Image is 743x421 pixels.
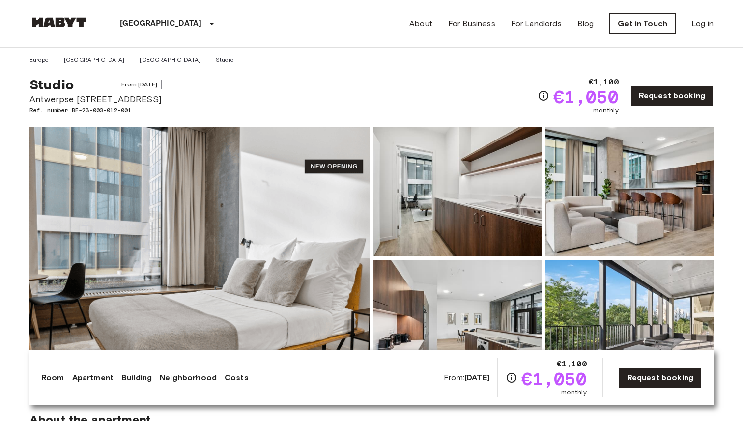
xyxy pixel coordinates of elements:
[373,127,542,256] img: Picture of unit BE-23-003-012-001
[464,373,489,382] b: [DATE]
[41,372,64,384] a: Room
[140,56,200,64] a: [GEOGRAPHIC_DATA]
[160,372,217,384] a: Neighborhood
[29,127,370,389] img: Marketing picture of unit BE-23-003-012-001
[216,56,233,64] a: Studio
[545,260,714,389] img: Picture of unit BE-23-003-012-001
[561,388,587,397] span: monthly
[593,106,619,115] span: monthly
[577,18,594,29] a: Blog
[589,76,619,88] span: €1,100
[609,13,676,34] a: Get in Touch
[553,88,619,106] span: €1,050
[448,18,495,29] a: For Business
[557,358,587,370] span: €1,100
[545,127,714,256] img: Picture of unit BE-23-003-012-001
[29,56,49,64] a: Europe
[506,372,517,384] svg: Check cost overview for full price breakdown. Please note that discounts apply to new joiners onl...
[619,367,702,388] a: Request booking
[409,18,432,29] a: About
[29,17,88,27] img: Habyt
[691,18,714,29] a: Log in
[121,372,152,384] a: Building
[373,260,542,389] img: Picture of unit BE-23-003-012-001
[630,85,714,106] a: Request booking
[64,56,125,64] a: [GEOGRAPHIC_DATA]
[72,372,114,384] a: Apartment
[117,80,162,89] span: From [DATE]
[29,106,162,114] span: Ref. number BE-23-003-012-001
[120,18,202,29] p: [GEOGRAPHIC_DATA]
[521,370,587,388] span: €1,050
[511,18,562,29] a: For Landlords
[538,90,549,102] svg: Check cost overview for full price breakdown. Please note that discounts apply to new joiners onl...
[444,372,489,383] span: From:
[29,76,74,93] span: Studio
[29,93,162,106] span: Antwerpse [STREET_ADDRESS]
[225,372,249,384] a: Costs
